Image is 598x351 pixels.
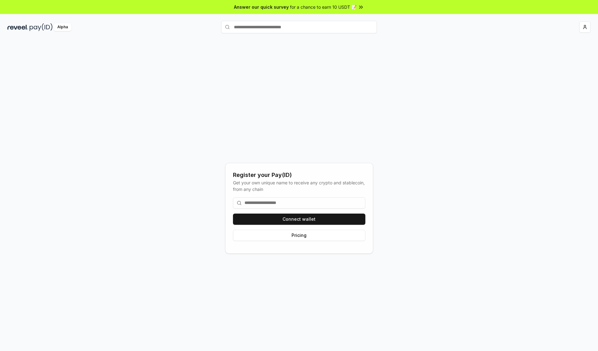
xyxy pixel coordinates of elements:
span: for a chance to earn 10 USDT 📝 [290,4,357,10]
img: pay_id [30,23,53,31]
button: Connect wallet [233,214,365,225]
img: reveel_dark [7,23,28,31]
div: Get your own unique name to receive any crypto and stablecoin, from any chain [233,179,365,192]
div: Alpha [54,23,71,31]
div: Register your Pay(ID) [233,171,365,179]
span: Answer our quick survey [234,4,289,10]
button: Pricing [233,230,365,241]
